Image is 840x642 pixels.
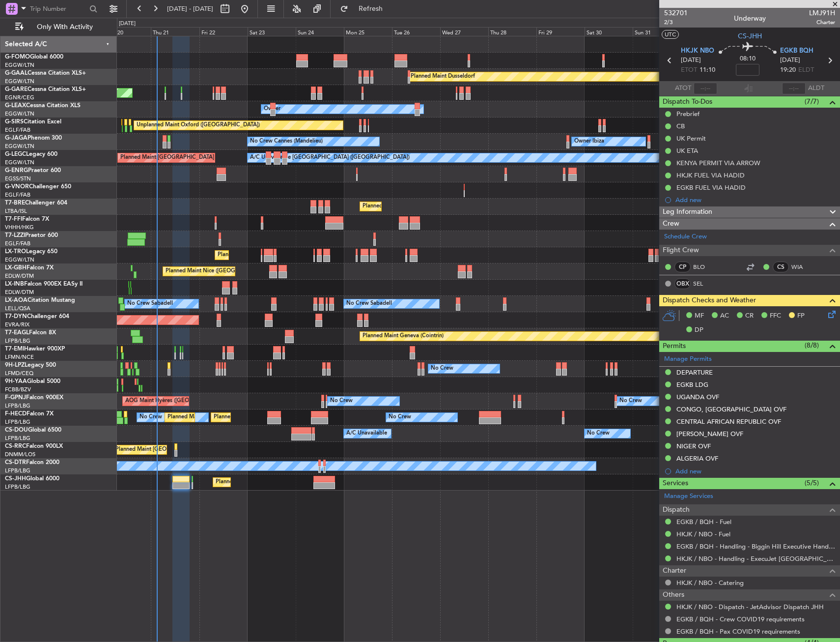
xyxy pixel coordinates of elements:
[5,159,34,166] a: EGGW/LTN
[681,56,701,65] span: [DATE]
[676,554,835,563] a: HKJK / NBO - Handling - ExecuJet [GEOGRAPHIC_DATA] HKJK / [GEOGRAPHIC_DATA]
[694,83,717,94] input: --:--
[346,426,387,441] div: A/C Unavailable
[5,402,30,409] a: LFPB/LBG
[5,135,62,141] a: G-JAGAPhenom 300
[168,410,322,425] div: Planned Maint [GEOGRAPHIC_DATA] ([GEOGRAPHIC_DATA])
[5,411,27,417] span: F-HECD
[250,134,323,149] div: No Crew Cannes (Mandelieu)
[676,171,745,179] div: HKJK FUEL VIA HADID
[119,20,136,28] div: [DATE]
[574,134,604,149] div: Owner Ibiza
[5,451,35,458] a: DNMM/LOS
[663,245,699,256] span: Flight Crew
[411,69,475,84] div: Planned Maint Dusseldorf
[676,159,760,167] div: KENYA PERMIT VIA ARROW
[120,150,275,165] div: Planned Maint [GEOGRAPHIC_DATA] ([GEOGRAPHIC_DATA])
[5,395,63,401] a: F-GPNJFalcon 900EX
[5,395,26,401] span: F-GPNJ
[664,354,712,364] a: Manage Permits
[663,206,712,218] span: Leg Information
[676,579,744,587] a: HKJK / NBO - Catering
[5,216,22,222] span: T7-FFI
[676,368,713,377] div: DEPARTURE
[26,24,104,30] span: Only With Activity
[619,394,642,409] div: No Crew
[140,410,162,425] div: No Crew
[663,589,684,601] span: Others
[734,13,766,24] div: Underway
[5,151,57,157] a: G-LEGCLegacy 600
[770,311,781,321] span: FFC
[791,263,813,271] a: WIA
[5,224,34,231] a: VHHH/HKG
[5,265,27,271] span: LX-GBH
[805,478,819,488] span: (5/5)
[5,435,30,442] a: LFPB/LBG
[350,5,392,12] span: Refresh
[5,200,67,206] a: T7-BREChallenger 604
[214,410,368,425] div: Planned Maint [GEOGRAPHIC_DATA] ([GEOGRAPHIC_DATA])
[676,615,805,623] a: EGKB / BQH - Crew COVID19 requirements
[336,1,394,17] button: Refresh
[674,278,691,289] div: OBX
[127,296,173,311] div: No Crew Sabadell
[11,19,107,35] button: Only With Activity
[248,27,296,36] div: Sat 23
[663,478,688,489] span: Services
[773,262,789,272] div: CS
[5,476,59,482] a: CS-JHHGlobal 6000
[389,410,411,425] div: No Crew
[5,70,28,76] span: G-GAAL
[5,143,34,150] a: EGGW/LTN
[5,103,81,109] a: G-LEAXCessna Citation XLS
[5,233,25,238] span: T7-LZZI
[440,27,488,36] div: Wed 27
[5,216,49,222] a: T7-FFIFalcon 7X
[675,467,835,475] div: Add new
[664,232,707,242] a: Schedule Crew
[167,4,213,13] span: [DATE] - [DATE]
[330,394,353,409] div: No Crew
[664,492,713,501] a: Manage Services
[676,122,685,130] div: CB
[5,135,28,141] span: G-JAGA
[5,281,24,287] span: LX-INB
[5,265,54,271] a: LX-GBHFalcon 7X
[675,196,835,204] div: Add new
[5,321,29,328] a: EVRA/RIX
[780,56,800,65] span: [DATE]
[5,476,26,482] span: CS-JHH
[5,353,34,361] a: LFMN/NCE
[676,442,711,450] div: NIGER OVF
[809,8,835,18] span: LMJ91H
[798,65,814,75] span: ELDT
[676,542,835,551] a: EGKB / BQH - Handling - Biggin Hill Executive Handling EGKB / BQH
[344,27,392,36] div: Mon 25
[296,27,344,36] div: Sun 24
[674,262,691,272] div: CP
[5,314,27,320] span: T7-DYN
[137,118,260,133] div: Unplanned Maint Oxford ([GEOGRAPHIC_DATA])
[585,27,633,36] div: Sat 30
[5,175,31,182] a: EGSS/STN
[5,151,26,157] span: G-LEGC
[151,27,199,36] div: Thu 21
[5,191,30,199] a: EGLF/FAB
[5,207,27,215] a: LTBA/ISL
[5,297,28,303] span: LX-AOA
[693,279,715,288] a: SEL
[780,46,813,56] span: EGKB BQH
[5,370,33,377] a: LFMD/CEQ
[664,18,688,27] span: 2/3
[216,475,370,490] div: Planned Maint [GEOGRAPHIC_DATA] ([GEOGRAPHIC_DATA])
[663,504,690,516] span: Dispatch
[5,386,31,393] a: FCBB/BZV
[5,249,26,255] span: LX-TRO
[5,289,34,296] a: EDLW/DTM
[5,330,56,336] a: T7-EAGLFalcon 8X
[662,30,679,39] button: UTC
[5,297,75,303] a: LX-AOACitation Mustang
[676,627,800,636] a: EGKB / BQH - Pax COVID19 requirements
[5,110,34,117] a: EGGW/LTN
